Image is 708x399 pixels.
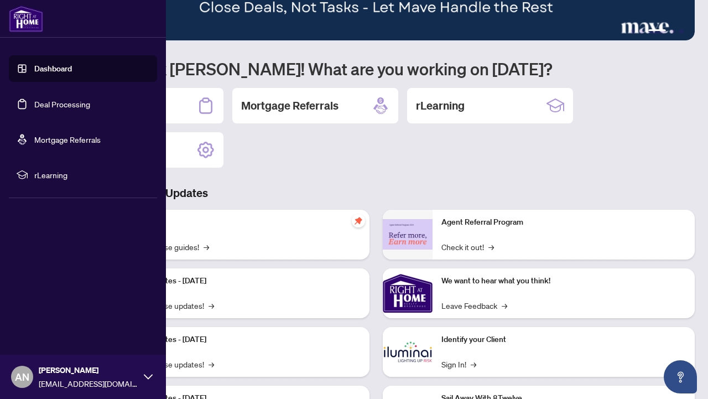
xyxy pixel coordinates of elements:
a: Deal Processing [34,99,90,109]
p: We want to hear what you think! [441,275,686,287]
p: Agent Referral Program [441,216,686,229]
h2: Mortgage Referrals [241,98,339,113]
p: Platform Updates - [DATE] [116,334,361,346]
button: 3 [648,29,666,34]
span: [PERSON_NAME] [39,364,138,376]
span: → [209,358,214,370]
a: Mortgage Referrals [34,134,101,144]
button: Open asap [664,360,697,393]
h1: Welcome back [PERSON_NAME]! What are you working on [DATE]? [58,58,695,79]
h2: rLearning [416,98,465,113]
button: 1 [631,29,635,34]
span: → [209,299,214,312]
span: → [204,241,209,253]
h3: Brokerage & Industry Updates [58,185,695,201]
img: Identify your Client [383,327,433,377]
a: Dashboard [34,64,72,74]
span: → [471,358,476,370]
a: Sign In!→ [441,358,476,370]
a: Leave Feedback→ [441,299,507,312]
span: rLearning [34,169,149,181]
span: [EMAIL_ADDRESS][DOMAIN_NAME] [39,377,138,390]
span: pushpin [352,214,365,227]
img: We want to hear what you think! [383,268,433,318]
p: Identify your Client [441,334,686,346]
button: 4 [670,29,675,34]
img: logo [9,6,43,32]
span: AN [15,369,29,385]
p: Platform Updates - [DATE] [116,275,361,287]
img: Agent Referral Program [383,219,433,250]
span: → [502,299,507,312]
a: Check it out!→ [441,241,494,253]
p: Self-Help [116,216,361,229]
span: → [488,241,494,253]
button: 5 [679,29,684,34]
button: 2 [639,29,644,34]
